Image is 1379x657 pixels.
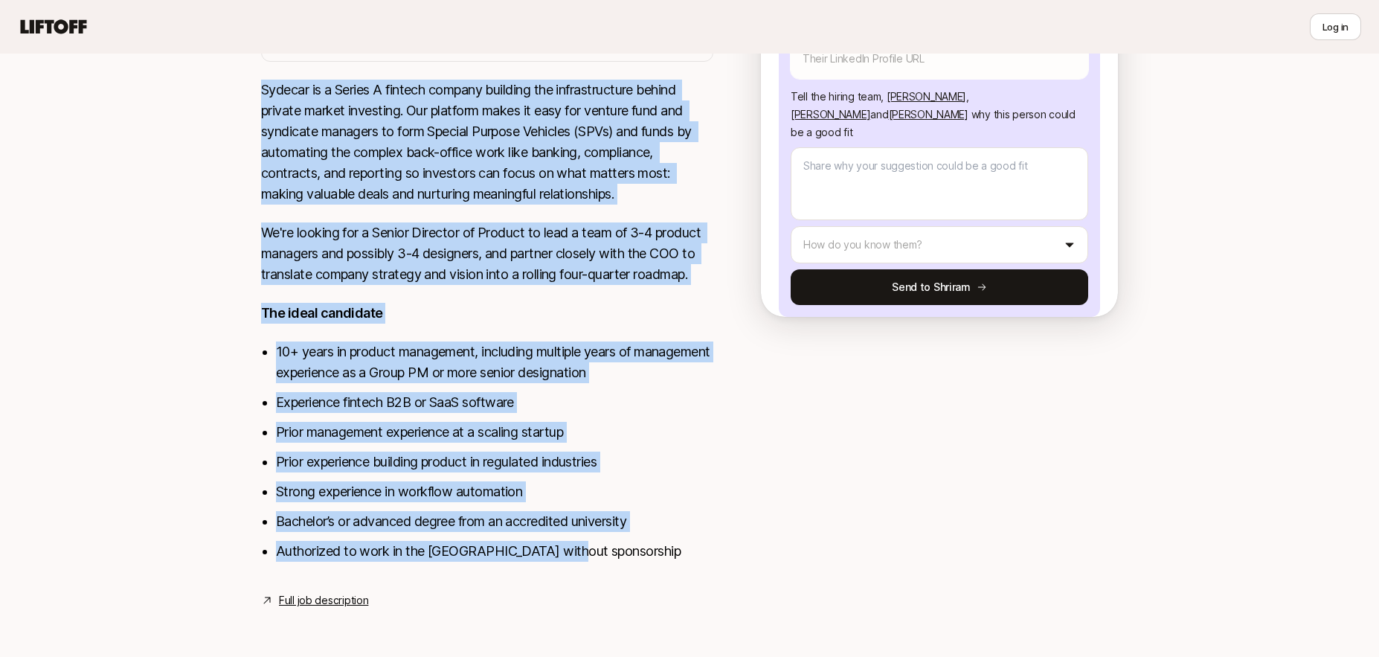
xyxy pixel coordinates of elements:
span: [PERSON_NAME] [887,90,966,103]
li: Bachelor’s or advanced degree from an accredited university [276,511,713,532]
span: [PERSON_NAME] [889,108,968,121]
span: [PERSON_NAME] [791,108,870,121]
span: and [870,108,968,121]
button: Send to Shriram [791,269,1088,305]
p: Tell the hiring team, why this person could be a good fit [791,88,1088,141]
li: 10+ years in product management, including multiple years of management experience as a Group PM ... [276,342,713,383]
li: Authorized to work in the [GEOGRAPHIC_DATA] without sponsorship [276,541,713,562]
button: Log in [1310,13,1361,40]
li: Strong experience in workflow automation [276,481,713,502]
li: Prior experience building product in regulated industries [276,452,713,472]
li: Experience fintech B2B or SaaS software [276,392,713,413]
li: Prior management experience at a scaling startup [276,422,713,443]
strong: The ideal candidate [261,305,383,321]
p: Sydecar is a Series A fintech company building the infrastructure behind private market investing... [261,80,713,205]
a: Full job description [279,592,368,609]
p: We're looking for a Senior Director of Product to lead a team of 3-4 product managers and possibl... [261,222,713,285]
